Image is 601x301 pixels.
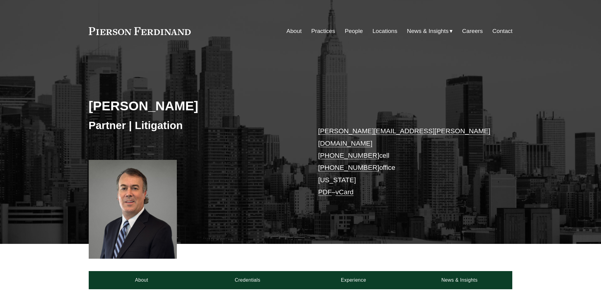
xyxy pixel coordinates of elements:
[462,25,483,37] a: Careers
[195,271,301,289] a: Credentials
[407,25,453,37] a: folder dropdown
[311,25,335,37] a: Practices
[406,271,512,289] a: News & Insights
[335,188,354,196] a: vCard
[318,127,490,147] a: [PERSON_NAME][EMAIL_ADDRESS][PERSON_NAME][DOMAIN_NAME]
[372,25,397,37] a: Locations
[89,98,301,114] h2: [PERSON_NAME]
[318,164,379,171] a: [PHONE_NUMBER]
[407,26,449,37] span: News & Insights
[286,25,302,37] a: About
[345,25,363,37] a: People
[89,119,301,132] h3: Partner | Litigation
[318,188,332,196] a: PDF
[492,25,512,37] a: Contact
[301,271,407,289] a: Experience
[89,271,195,289] a: About
[318,125,495,198] p: cell office [US_STATE] –
[318,152,379,159] a: [PHONE_NUMBER]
